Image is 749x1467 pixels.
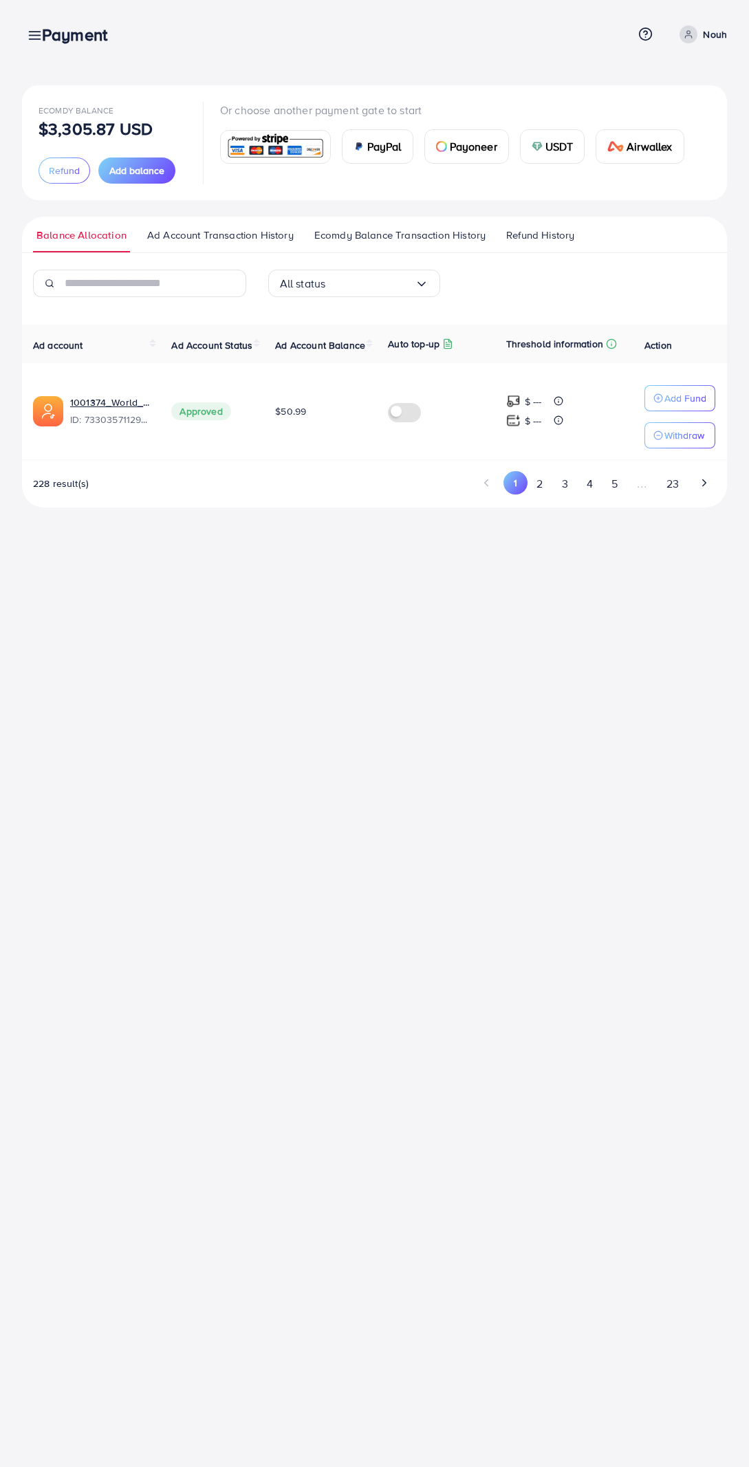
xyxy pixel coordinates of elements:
span: USDT [545,138,574,155]
img: ic-ads-acc.e4c84228.svg [33,396,63,426]
a: card [220,130,331,164]
span: ID: 7330357112914198529 [70,413,149,426]
button: Refund [39,157,90,184]
button: Go to page 2 [528,471,552,497]
a: cardAirwallex [596,129,684,164]
p: $ --- [525,413,542,429]
a: cardUSDT [520,129,585,164]
input: Search for option [325,273,414,294]
span: All status [280,273,326,294]
p: Threshold information [506,336,603,352]
span: Add balance [109,164,164,177]
span: PayPal [367,138,402,155]
img: card [607,141,624,152]
span: Approved [171,402,230,420]
h3: Payment [42,25,118,45]
img: card [532,141,543,152]
p: Add Fund [664,390,706,406]
p: Withdraw [664,427,704,444]
button: Add balance [98,157,175,184]
iframe: Chat [691,1405,739,1457]
button: Withdraw [644,422,715,448]
button: Go to page 3 [552,471,577,497]
a: 1001374_World_1706731803479 [70,395,149,409]
span: Ad account [33,338,83,352]
div: Search for option [268,270,440,297]
button: Add Fund [644,385,715,411]
span: Ecomdy Balance [39,105,113,116]
span: Refund History [506,228,574,243]
img: top-up amount [506,394,521,409]
a: cardPayoneer [424,129,509,164]
button: Go to next page [692,471,716,495]
p: Or choose another payment gate to start [220,102,695,118]
p: $3,305.87 USD [39,120,153,137]
img: card [436,141,447,152]
a: cardPayPal [342,129,413,164]
p: $ --- [525,393,542,410]
img: card [354,141,365,152]
span: Balance Allocation [36,228,127,243]
img: card [225,132,326,162]
a: Nouh [674,25,727,43]
span: Refund [49,164,80,177]
img: top-up amount [506,413,521,428]
span: Ad Account Balance [275,338,365,352]
button: Go to page 23 [657,471,688,497]
ul: Pagination [475,471,716,497]
span: 228 result(s) [33,477,89,490]
p: Auto top-up [388,336,439,352]
button: Go to page 1 [503,471,528,495]
button: Go to page 5 [602,471,627,497]
span: Airwallex [627,138,672,155]
span: Payoneer [450,138,497,155]
span: $50.99 [275,404,306,418]
span: Ad Account Status [171,338,252,352]
div: <span class='underline'>1001374_World_1706731803479</span></br>7330357112914198529 [70,395,149,427]
p: Nouh [703,26,727,43]
span: Ad Account Transaction History [147,228,294,243]
span: Action [644,338,672,352]
button: Go to page 4 [577,471,602,497]
span: Ecomdy Balance Transaction History [314,228,486,243]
